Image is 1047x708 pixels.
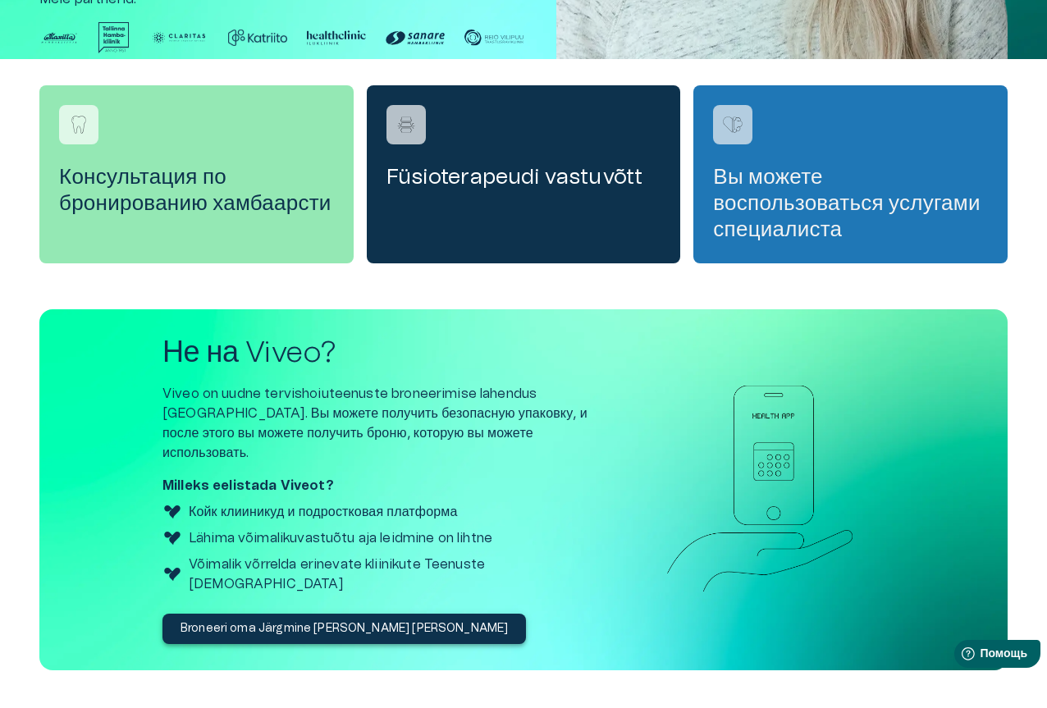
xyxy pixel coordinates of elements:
[367,85,681,263] a: Перейти к бронированию услуг
[149,22,208,53] img: Логотип партнера
[720,112,745,137] img: Võta ühendust vaimse tervise spetsialistiga logo
[464,22,523,53] img: Логотип партнера
[162,479,334,492] font: Milleks eelistada Viveot?
[307,22,366,53] img: Логотип партнера
[386,167,643,188] font: Füsioterapeudi vastuvõtt
[39,22,79,53] img: Логотип партнера
[162,528,182,548] img: Логотип Viveo
[189,558,485,591] font: Võimalik võrrelda erinevate kliinikute Teenuste [DEMOGRAPHIC_DATA]
[189,505,457,518] font: Койк клииникуд и подростковая платформа
[162,564,182,584] img: Логотип Viveo
[189,532,492,545] font: Lähima võimalikuvastuõtu aja leidmine on lihtne
[66,112,91,137] img: Логотип консультации Broneeri hambaarsti
[394,112,418,137] img: Логотип Füsioterapeudi Vastuõtt
[693,85,1008,263] a: Перейти к бронированию услуг
[181,623,508,634] font: Broneeri oma Järgmine [PERSON_NAME] [PERSON_NAME]
[39,85,354,263] a: Перейти к бронированию услуг
[162,502,182,522] img: Логотип Viveo
[386,22,445,53] img: Логотип партнера
[919,633,1047,679] iframe: Справка по запуску виджетов
[59,167,331,214] font: Консультация по бронированию хамбаарсти
[162,614,526,644] button: Broneeri oma Järgmine [PERSON_NAME] [PERSON_NAME]
[162,338,336,368] font: Не на Viveo?
[228,22,287,53] img: Логотип партнера
[162,387,588,459] font: Viveo on uudne tervishoiuteenuste broneerimise lahendus [GEOGRAPHIC_DATA]. Вы можете получить без...
[98,22,130,53] img: Логотип партнера
[713,167,980,240] font: Вы можете воспользоваться услугами специалиста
